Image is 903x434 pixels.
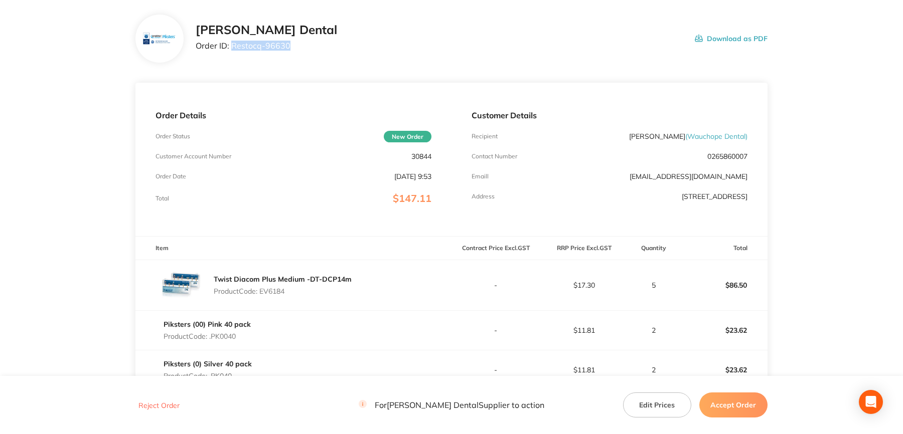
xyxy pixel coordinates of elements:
[394,172,431,180] p: [DATE] 9:53
[156,173,186,180] p: Order Date
[540,326,628,334] p: $11.81
[707,152,747,160] p: 0265860007
[629,132,747,140] p: [PERSON_NAME]
[629,237,679,260] th: Quantity
[630,172,747,181] a: [EMAIL_ADDRESS][DOMAIN_NAME]
[164,332,251,340] p: Product Code: .PK0040
[472,173,489,180] p: Emaill
[452,281,539,289] p: -
[472,111,747,120] p: Customer Details
[196,41,337,50] p: Order ID: Restocq- 96630
[214,287,352,295] p: Product Code: EV6184
[359,400,544,410] p: For [PERSON_NAME] Dental Supplier to action
[682,192,747,200] p: [STREET_ADDRESS]
[411,152,431,160] p: 30844
[393,192,431,204] span: $147.11
[679,237,768,260] th: Total
[164,372,252,380] p: Product Code: .PK040
[472,133,498,140] p: Recipient
[699,392,768,417] button: Accept Order
[695,23,768,54] button: Download as PDF
[164,320,251,329] a: Piksters (00) Pink 40 pack
[156,153,231,160] p: Customer Account Number
[164,359,252,368] a: Piksters (0) Silver 40 pack
[629,366,679,374] p: 2
[859,390,883,414] div: Open Intercom Messenger
[629,281,679,289] p: 5
[540,366,628,374] p: $11.81
[452,366,539,374] p: -
[452,237,540,260] th: Contract Price Excl. GST
[156,195,169,202] p: Total
[540,281,628,289] p: $17.30
[623,392,691,417] button: Edit Prices
[135,401,183,410] button: Reject Order
[472,193,495,200] p: Address
[156,111,431,120] p: Order Details
[214,275,352,284] a: Twist Diacom Plus Medium -DT-DCP14m
[452,326,539,334] p: -
[156,260,206,310] img: aG0ybGdnbQ
[629,326,679,334] p: 2
[143,23,176,55] img: bnV5aml6aA
[156,133,190,140] p: Order Status
[685,132,747,141] span: ( Wauchope Dental )
[680,358,767,382] p: $23.62
[196,23,337,37] h2: [PERSON_NAME] Dental
[680,318,767,342] p: $23.62
[135,237,452,260] th: Item
[540,237,628,260] th: RRP Price Excl. GST
[472,153,517,160] p: Contact Number
[384,131,431,142] span: New Order
[680,273,767,297] p: $86.50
